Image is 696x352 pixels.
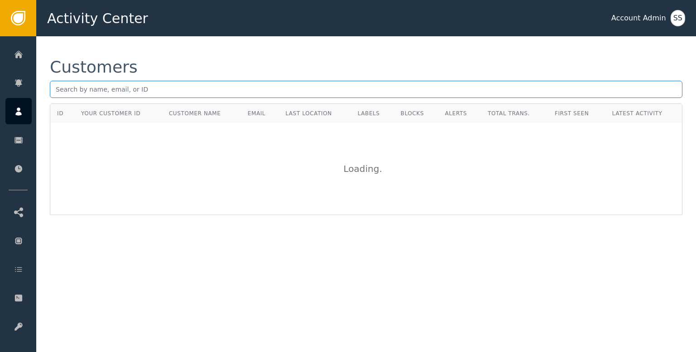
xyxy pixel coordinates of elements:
div: Last Location [285,109,344,117]
button: SS [671,10,685,26]
div: ID [57,109,63,117]
div: Customer Name [169,109,234,117]
div: Latest Activity [612,109,675,117]
div: Total Trans. [488,109,541,117]
div: Blocks [401,109,431,117]
div: Customers [50,59,138,75]
div: Labels [358,109,387,117]
div: Email [248,109,272,117]
div: Loading . [343,162,389,176]
input: Search by name, email, or ID [50,81,682,98]
span: Activity Center [47,8,148,29]
div: Your Customer ID [81,109,140,117]
div: Alerts [445,109,474,117]
div: Account Admin [611,13,666,24]
div: First Seen [555,109,599,117]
